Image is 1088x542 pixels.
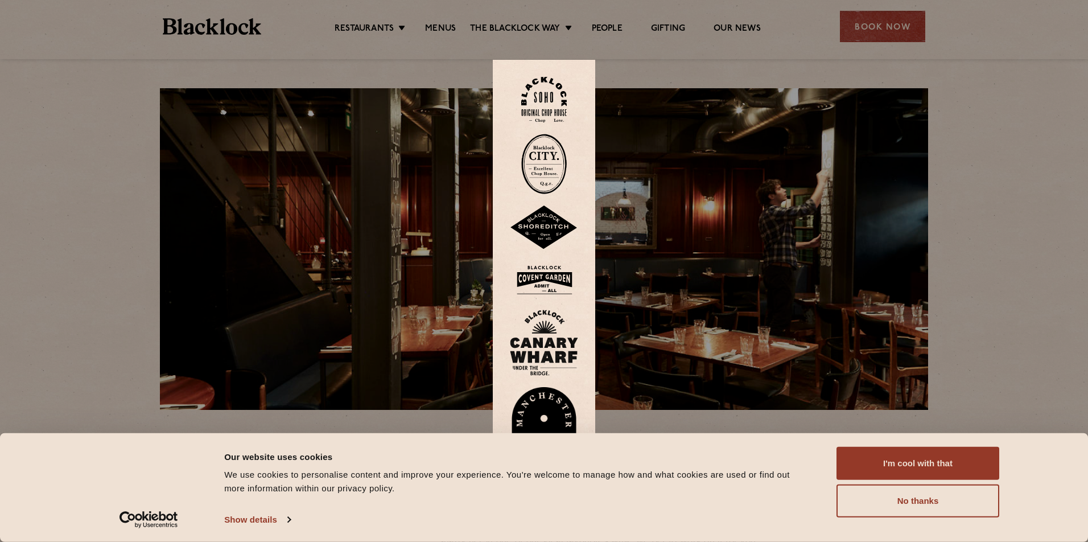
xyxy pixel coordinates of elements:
[510,206,578,250] img: Shoreditch-stamp-v2-default.svg
[510,310,578,376] img: BL_CW_Logo_Website.svg
[836,484,999,518] button: No thanks
[224,450,811,463] div: Our website uses cookies
[521,134,567,194] img: City-stamp-default.svg
[224,468,811,495] div: We use cookies to personalise content and improve your experience. You're welcome to manage how a...
[510,387,578,466] img: BL_Manchester_Logo-bleed.png
[224,511,290,528] a: Show details
[521,77,567,123] img: Soho-stamp-default.svg
[99,511,199,528] a: Usercentrics Cookiebot - opens in a new window
[836,447,999,480] button: I'm cool with that
[510,261,578,298] img: BLA_1470_CoventGarden_Website_Solid.svg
